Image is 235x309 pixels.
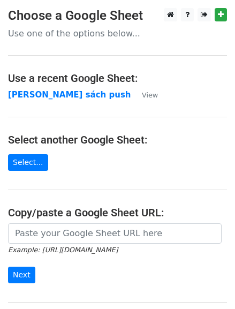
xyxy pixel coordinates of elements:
[8,154,48,171] a: Select...
[131,90,158,100] a: View
[8,133,227,146] h4: Select another Google Sheet:
[8,72,227,85] h4: Use a recent Google Sheet:
[142,91,158,99] small: View
[8,223,222,244] input: Paste your Google Sheet URL here
[181,258,235,309] iframe: Chat Widget
[8,206,227,219] h4: Copy/paste a Google Sheet URL:
[8,267,35,283] input: Next
[8,246,118,254] small: Example: [URL][DOMAIN_NAME]
[8,8,227,24] h3: Choose a Google Sheet
[8,28,227,39] p: Use one of the options below...
[8,90,131,100] a: [PERSON_NAME] sách push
